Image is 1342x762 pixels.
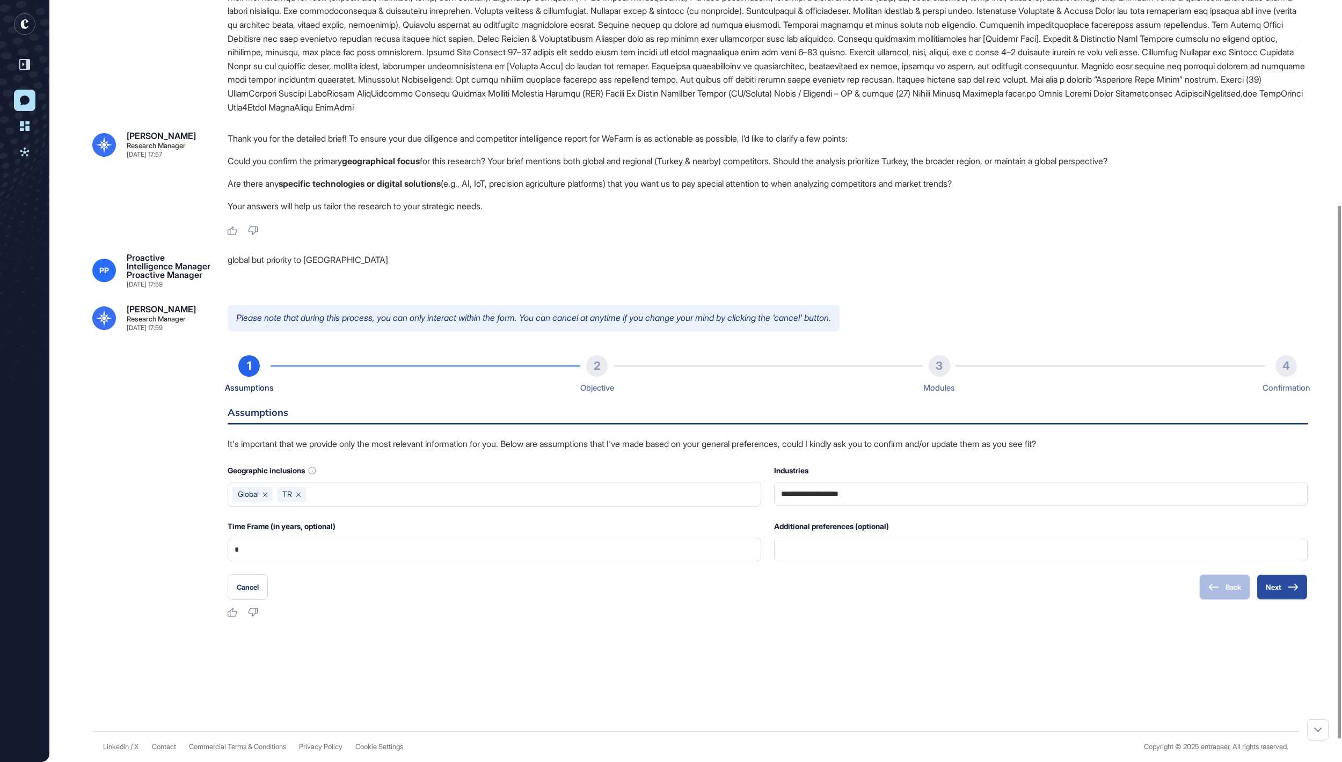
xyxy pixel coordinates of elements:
span: Global [238,490,259,499]
div: 2 [586,355,608,377]
div: 4 [1275,355,1297,377]
div: [DATE] 17:59 [127,325,163,331]
strong: specific technologies or digital solutions [279,178,441,189]
li: Could you confirm the primary for this research? Your brief mentions both global and regional (Tu... [228,154,1308,168]
button: Cancel [228,574,268,600]
span: TR [282,490,292,499]
div: Proactive Intelligence Manager Proactive Manager [127,253,210,279]
button: Next [1257,574,1308,600]
a: Linkedin [103,743,129,751]
div: Time Frame (in years, optional) [228,519,761,533]
strong: geographical focus [342,156,420,166]
div: Industries [774,464,1308,478]
div: Confirmation [1263,381,1310,395]
span: PP [99,266,109,275]
div: [DATE] 17:57 [127,151,162,158]
a: Commercial Terms & Conditions [189,743,286,751]
div: global but priority to [GEOGRAPHIC_DATA] [228,253,1308,288]
p: Your answers will help us tailor the research to your strategic needs. [228,199,1308,213]
a: X [134,743,139,751]
div: Objective [580,381,614,395]
div: entrapeer-logo [14,13,35,35]
div: Geographic inclusions [228,464,761,478]
div: Research Manager [127,142,186,149]
div: Research Manager [127,316,186,323]
span: Contact [152,743,176,751]
a: Privacy Policy [299,743,342,751]
span: / [130,743,133,751]
div: [DATE] 17:59 [127,281,163,288]
div: [PERSON_NAME] [127,305,196,313]
div: [PERSON_NAME] [127,131,196,140]
p: It's important that we provide only the most relevant information for you. Below are assumptions ... [228,437,1308,451]
div: 3 [929,355,950,377]
div: Modules [923,381,955,395]
h6: Assumptions [228,408,1308,424]
p: Please note that during this process, you can only interact within the form. You can cancel at an... [228,305,840,332]
li: Are there any (e.g., AI, IoT, precision agriculture platforms) that you want us to pay special at... [228,177,1308,190]
div: Additional preferences (optional) [774,519,1308,533]
div: 1 [238,355,260,377]
a: Cookie Settings [355,743,403,751]
div: Assumptions [225,381,274,395]
p: Thank you for the detailed brief! To ensure your due diligence and competitor intelligence report... [228,131,1308,145]
div: Copyright © 2025 entrapeer, All rights reserved. [1144,743,1288,751]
